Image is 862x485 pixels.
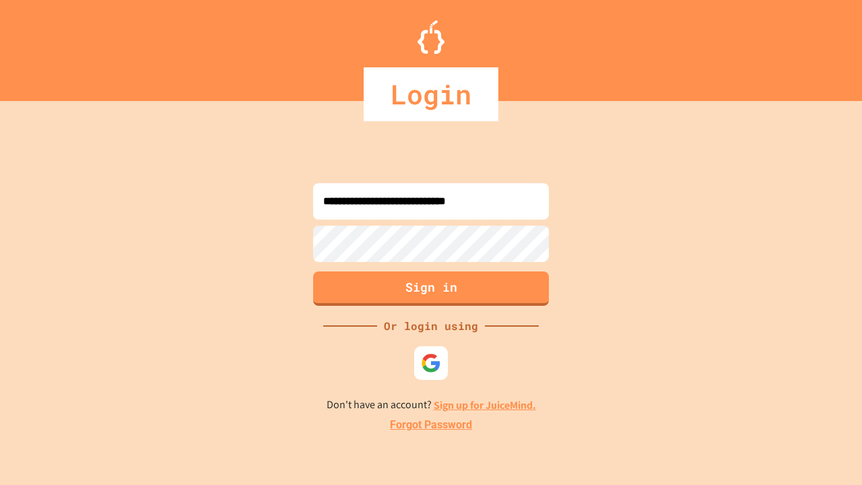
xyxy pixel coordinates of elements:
a: Sign up for JuiceMind. [434,398,536,412]
p: Don't have an account? [327,397,536,414]
a: Forgot Password [390,417,472,433]
button: Sign in [313,271,549,306]
div: Or login using [377,318,485,334]
img: Logo.svg [418,20,444,54]
div: Login [364,67,498,121]
img: google-icon.svg [421,353,441,373]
